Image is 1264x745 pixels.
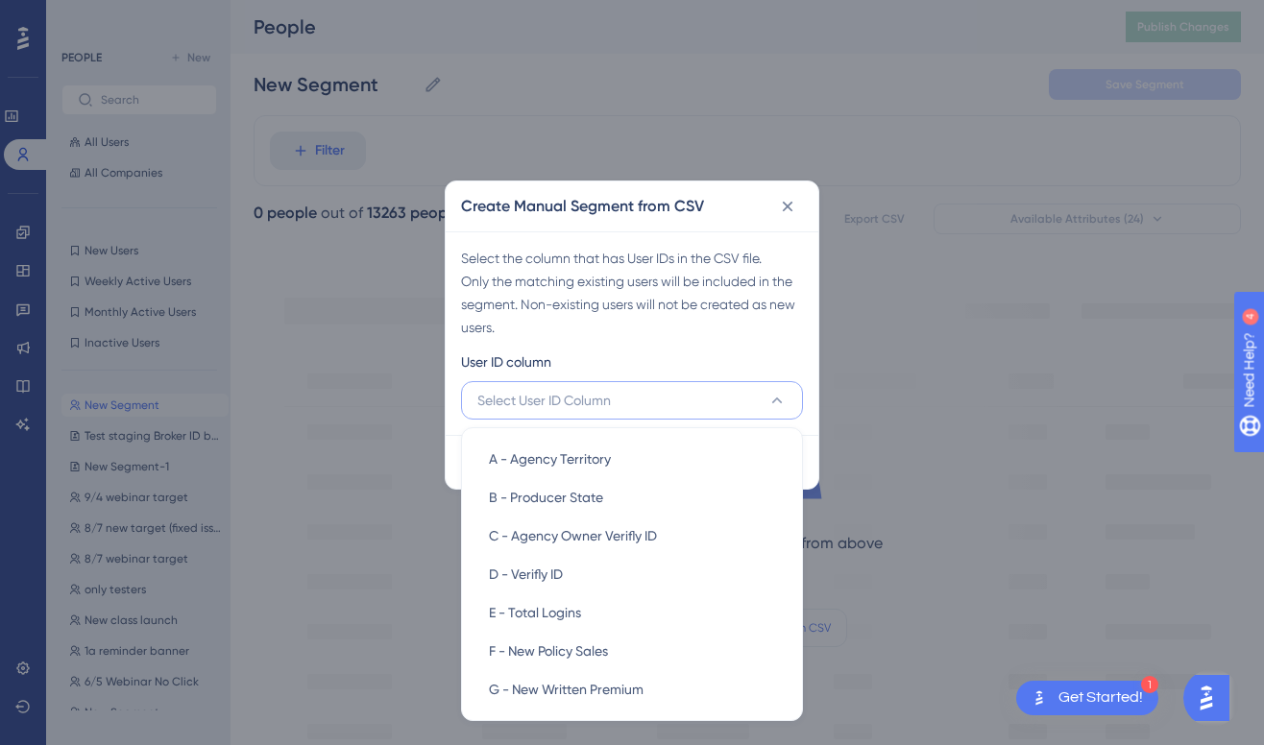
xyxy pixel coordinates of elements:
span: Select User ID Column [477,389,611,412]
img: launcher-image-alternative-text [1028,686,1051,709]
span: User ID column [461,350,551,373]
iframe: UserGuiding AI Assistant Launcher [1183,669,1241,727]
div: 4 [134,10,139,25]
span: B - Producer State [489,486,603,509]
span: A - Agency Territory [489,447,611,470]
span: C - Agency Owner Verifly ID [489,524,657,547]
div: Get Started! [1058,687,1143,709]
span: D - Verifly ID [489,563,563,586]
div: 1 [1141,676,1158,693]
div: Open Get Started! checklist, remaining modules: 1 [1016,681,1158,715]
span: G - New Written Premium [489,678,644,701]
span: F - New Policy Sales [489,639,608,662]
span: Need Help? [45,5,120,28]
span: E - Total Logins [489,601,581,624]
div: Select the column that has User IDs in the CSV file. Only the matching existing users will be inc... [461,247,803,339]
h2: Create Manual Segment from CSV [461,195,704,218]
